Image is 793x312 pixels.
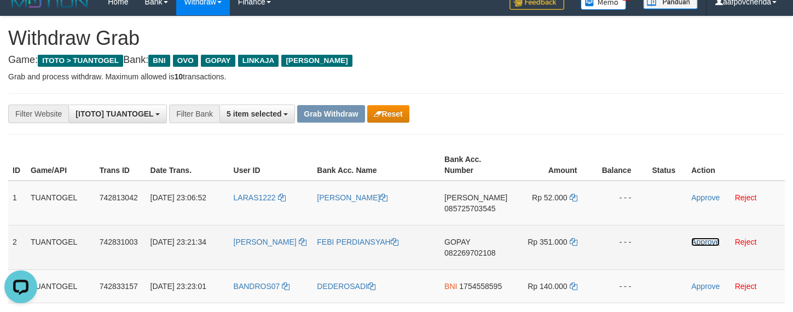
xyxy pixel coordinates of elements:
div: Filter Bank [169,105,219,123]
a: DEDEROSADI [317,282,375,291]
span: Copy 085725703545 to clipboard [444,204,495,213]
a: Reject [735,282,757,291]
span: GOPAY [444,238,470,246]
th: Balance [594,149,648,181]
td: - - - [594,181,648,226]
th: User ID [229,149,313,181]
th: Date Trans. [146,149,229,181]
span: Rp 351.000 [528,238,567,246]
th: Action [687,149,785,181]
button: Grab Withdraw [297,105,364,123]
th: Bank Acc. Name [312,149,440,181]
span: BANDROS07 [234,282,280,291]
td: TUANTOGEL [26,269,95,303]
a: LARAS1222 [234,193,286,202]
p: Grab and process withdraw. Maximum allowed is transactions. [8,71,785,82]
a: Copy 351000 to clipboard [570,238,577,246]
th: Amount [512,149,593,181]
td: 1 [8,181,26,226]
div: Filter Website [8,105,68,123]
th: Game/API [26,149,95,181]
a: FEBI PERDIANSYAH [317,238,398,246]
button: Open LiveChat chat widget [4,4,37,37]
span: BNI [444,282,457,291]
span: 742833157 [100,282,138,291]
td: - - - [594,225,648,269]
span: ITOTO > TUANTOGEL [38,55,123,67]
a: Approve [691,238,720,246]
th: Bank Acc. Number [440,149,512,181]
button: 5 item selected [219,105,295,123]
th: Trans ID [95,149,146,181]
a: Approve [691,282,720,291]
a: BANDROS07 [234,282,290,291]
td: TUANTOGEL [26,181,95,226]
h1: Withdraw Grab [8,27,785,49]
a: [PERSON_NAME] [317,193,387,202]
span: Rp 52.000 [532,193,568,202]
a: Copy 52000 to clipboard [570,193,577,202]
button: [ITOTO] TUANTOGEL [68,105,167,123]
h4: Game: Bank: [8,55,785,66]
span: [DATE] 23:21:34 [151,238,206,246]
a: Copy 140000 to clipboard [570,282,577,291]
span: Rp 140.000 [528,282,567,291]
span: OVO [173,55,198,67]
td: 2 [8,225,26,269]
span: Copy 1754558595 to clipboard [459,282,502,291]
span: 5 item selected [227,109,281,118]
span: [PERSON_NAME] [281,55,352,67]
th: ID [8,149,26,181]
a: [PERSON_NAME] [234,238,306,246]
span: BNI [148,55,170,67]
th: Status [647,149,687,181]
td: - - - [594,269,648,303]
strong: 10 [174,72,183,81]
span: GOPAY [201,55,235,67]
span: 742831003 [100,238,138,246]
span: [ITOTO] TUANTOGEL [76,109,153,118]
a: Approve [691,193,720,202]
span: [DATE] 23:06:52 [151,193,206,202]
span: LINKAJA [238,55,279,67]
span: LARAS1222 [234,193,276,202]
span: 742813042 [100,193,138,202]
span: Copy 082269702108 to clipboard [444,249,495,257]
a: Reject [735,193,757,202]
span: [PERSON_NAME] [234,238,297,246]
button: Reset [367,105,409,123]
a: Reject [735,238,757,246]
span: [DATE] 23:23:01 [151,282,206,291]
td: TUANTOGEL [26,225,95,269]
span: [PERSON_NAME] [444,193,507,202]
